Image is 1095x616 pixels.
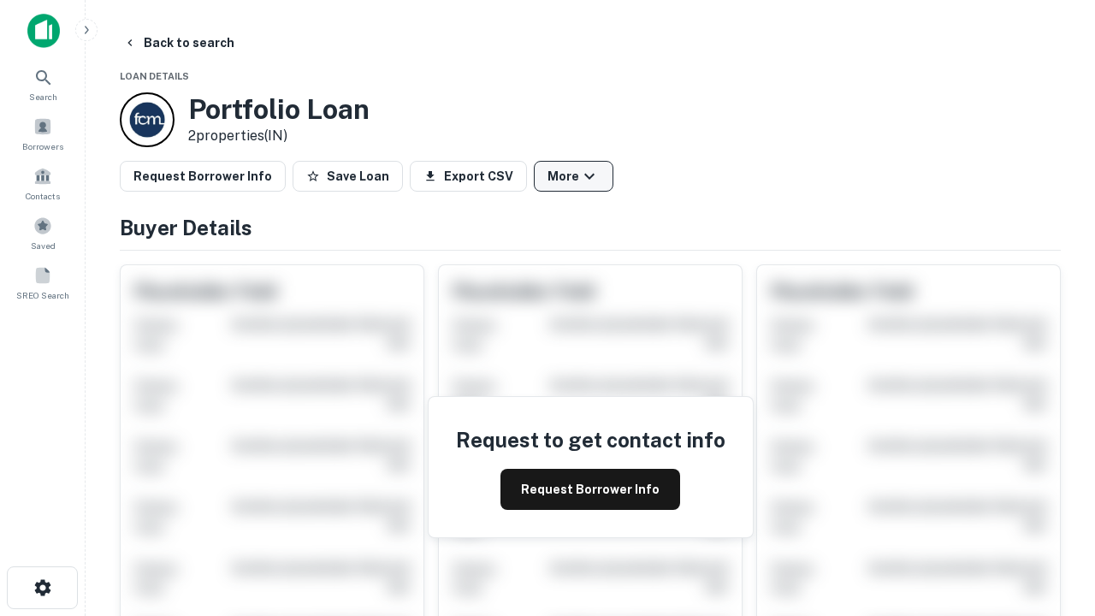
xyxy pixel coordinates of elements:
[456,424,725,455] h4: Request to get contact info
[534,161,613,192] button: More
[22,139,63,153] span: Borrowers
[188,126,370,146] p: 2 properties (IN)
[500,469,680,510] button: Request Borrower Info
[16,288,69,302] span: SREO Search
[188,93,370,126] h3: Portfolio Loan
[27,14,60,48] img: capitalize-icon.png
[1009,479,1095,561] iframe: Chat Widget
[5,61,80,107] a: Search
[116,27,241,58] button: Back to search
[120,212,1061,243] h4: Buyer Details
[5,110,80,157] a: Borrowers
[410,161,527,192] button: Export CSV
[29,90,57,104] span: Search
[5,259,80,305] a: SREO Search
[5,210,80,256] a: Saved
[120,71,189,81] span: Loan Details
[31,239,56,252] span: Saved
[120,161,286,192] button: Request Borrower Info
[5,160,80,206] a: Contacts
[293,161,403,192] button: Save Loan
[26,189,60,203] span: Contacts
